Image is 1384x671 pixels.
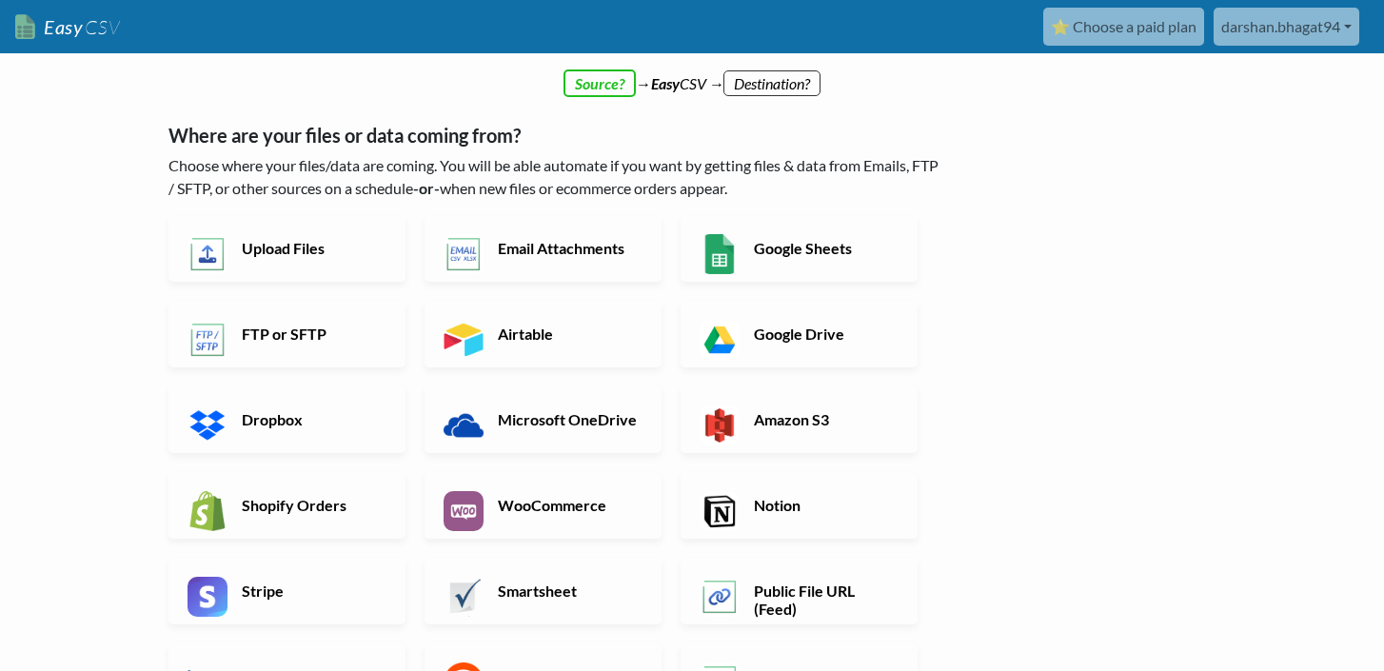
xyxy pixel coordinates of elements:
[149,53,1235,95] div: → CSV →
[237,582,386,600] h6: Stripe
[237,325,386,343] h6: FTP or SFTP
[188,320,227,360] img: FTP or SFTP App & API
[413,179,440,197] b: -or-
[188,405,227,445] img: Dropbox App & API
[749,496,899,514] h6: Notion
[237,496,386,514] h6: Shopify Orders
[493,325,643,343] h6: Airtable
[237,239,386,257] h6: Upload Files
[749,239,899,257] h6: Google Sheets
[444,577,484,617] img: Smartsheet App & API
[168,124,944,147] h5: Where are your files or data coming from?
[749,410,899,428] h6: Amazon S3
[444,491,484,531] img: WooCommerce App & API
[749,582,899,618] h6: Public File URL (Feed)
[188,234,227,274] img: Upload Files App & API
[681,386,918,453] a: Amazon S3
[425,472,662,539] a: WooCommerce
[237,410,386,428] h6: Dropbox
[444,234,484,274] img: Email New CSV or XLSX File App & API
[168,386,405,453] a: Dropbox
[425,386,662,453] a: Microsoft OneDrive
[83,15,120,39] span: CSV
[188,491,227,531] img: Shopify App & API
[493,410,643,428] h6: Microsoft OneDrive
[444,320,484,360] img: Airtable App & API
[749,325,899,343] h6: Google Drive
[681,472,918,539] a: Notion
[168,215,405,282] a: Upload Files
[188,577,227,617] img: Stripe App & API
[1214,8,1359,46] a: darshan.bhagat94
[425,215,662,282] a: Email Attachments
[425,558,662,624] a: Smartsheet
[168,301,405,367] a: FTP or SFTP
[700,405,740,445] img: Amazon S3 App & API
[700,320,740,360] img: Google Drive App & API
[681,215,918,282] a: Google Sheets
[15,8,120,47] a: EasyCSV
[168,472,405,539] a: Shopify Orders
[681,301,918,367] a: Google Drive
[493,582,643,600] h6: Smartsheet
[700,577,740,617] img: Public File URL App & API
[168,154,944,200] p: Choose where your files/data are coming. You will be able automate if you want by getting files &...
[444,405,484,445] img: Microsoft OneDrive App & API
[1043,8,1204,46] a: ⭐ Choose a paid plan
[425,301,662,367] a: Airtable
[681,558,918,624] a: Public File URL (Feed)
[493,496,643,514] h6: WooCommerce
[700,491,740,531] img: Notion App & API
[700,234,740,274] img: Google Sheets App & API
[493,239,643,257] h6: Email Attachments
[168,558,405,624] a: Stripe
